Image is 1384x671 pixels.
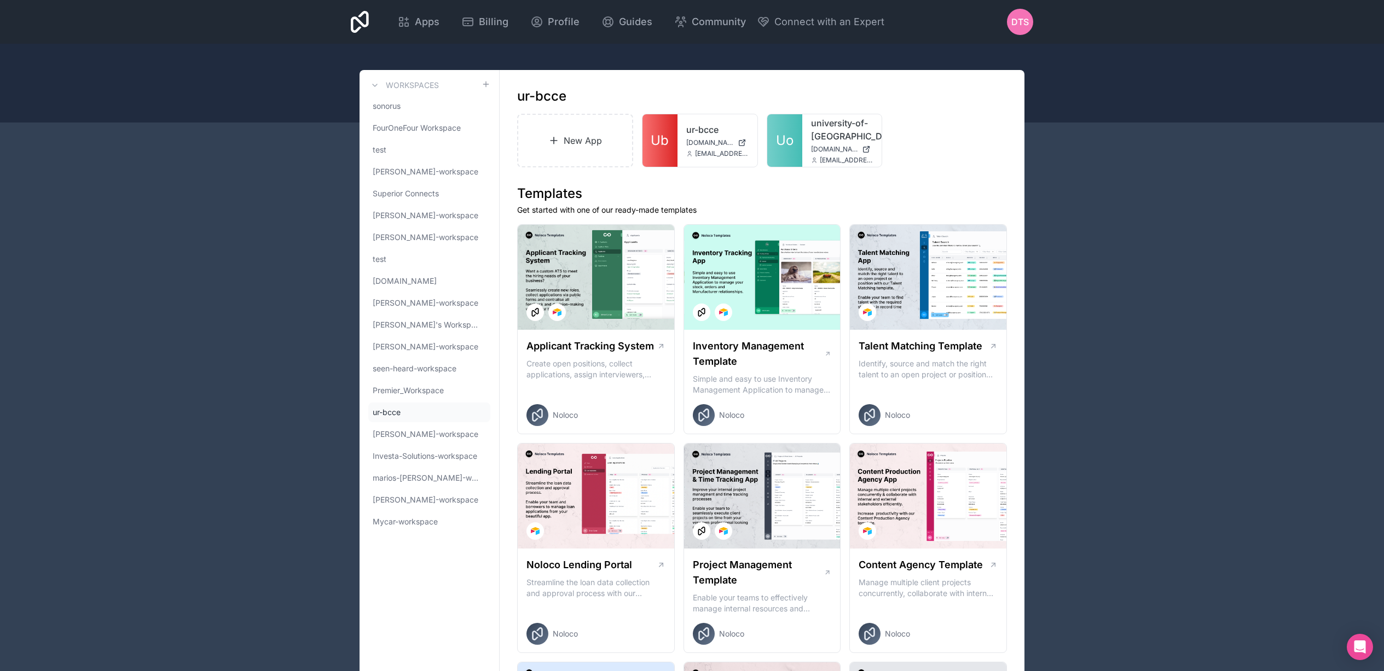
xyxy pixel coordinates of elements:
[686,123,749,136] a: ur-bcce
[526,339,654,354] h1: Applicant Tracking System
[1011,15,1029,28] span: DTS
[373,232,478,243] span: [PERSON_NAME]-workspace
[373,472,482,483] span: marios-[PERSON_NAME]-workspace
[548,14,580,30] span: Profile
[553,410,578,421] span: Noloco
[368,337,490,357] a: [PERSON_NAME]-workspace
[859,557,983,573] h1: Content Agency Template
[863,308,872,317] img: Airtable Logo
[686,138,749,147] a: [DOMAIN_NAME]
[373,516,438,527] span: Mycar-workspace
[693,592,832,614] p: Enable your teams to effectively manage internal resources and execute client projects on time.
[619,14,652,30] span: Guides
[719,628,744,639] span: Noloco
[368,424,490,444] a: [PERSON_NAME]-workspace
[719,527,728,535] img: Airtable Logo
[368,184,490,203] a: Superior Connects
[373,188,439,199] span: Superior Connects
[373,429,478,440] span: [PERSON_NAME]-workspace
[859,358,998,380] p: Identify, source and match the right talent to an open project or position with our Talent Matchi...
[368,446,490,466] a: Investa-Solutions-workspace
[415,14,439,30] span: Apps
[373,385,444,396] span: Premier_Workspace
[373,297,478,308] span: [PERSON_NAME]-workspace
[526,577,665,599] p: Streamline the loan data collection and approval process with our Lending Portal template.
[553,628,578,639] span: Noloco
[774,14,884,30] span: Connect with an Expert
[517,205,1007,215] p: Get started with one of our ready-made templates
[368,512,490,532] a: Mycar-workspace
[820,156,873,165] span: [EMAIL_ADDRESS][DOMAIN_NAME]
[642,114,677,167] a: Ub
[368,271,490,291] a: [DOMAIN_NAME]
[776,132,794,149] span: Uo
[368,293,490,313] a: [PERSON_NAME]-workspace
[373,122,461,133] span: FourOneFour Workspace
[859,577,998,599] p: Manage multiple client projects concurrently, collaborate with internal and external stakeholders...
[811,145,858,154] span: [DOMAIN_NAME]
[373,166,478,177] span: [PERSON_NAME]-workspace
[373,210,478,221] span: [PERSON_NAME]-workspace
[531,527,540,535] img: Airtable Logo
[373,341,478,352] span: [PERSON_NAME]-workspace
[811,116,873,143] a: university-of-[GEOGRAPHIC_DATA]
[767,114,802,167] a: Uo
[386,80,439,91] h3: Workspaces
[517,185,1007,202] h1: Templates
[885,410,910,421] span: Noloco
[368,249,490,269] a: test
[526,557,632,573] h1: Noloco Lending Portal
[368,118,490,138] a: FourOneFour Workspace
[368,206,490,225] a: [PERSON_NAME]-workspace
[373,407,401,418] span: ur-bcce
[693,339,824,369] h1: Inventory Management Template
[522,10,588,34] a: Profile
[863,527,872,535] img: Airtable Logo
[553,308,561,317] img: Airtable Logo
[859,339,982,354] h1: Talent Matching Template
[368,140,490,160] a: test
[389,10,448,34] a: Apps
[593,10,661,34] a: Guides
[651,132,669,149] span: Ub
[373,276,437,287] span: [DOMAIN_NAME]
[719,308,728,317] img: Airtable Logo
[373,254,386,265] span: test
[686,138,733,147] span: [DOMAIN_NAME]
[368,79,439,92] a: Workspaces
[368,402,490,422] a: ur-bcce
[368,359,490,378] a: seen-heard-workspace
[368,381,490,400] a: Premier_Workspace
[373,144,386,155] span: test
[373,494,478,505] span: [PERSON_NAME]-workspace
[517,114,633,167] a: New App
[665,10,755,34] a: Community
[453,10,517,34] a: Billing
[368,490,490,510] a: [PERSON_NAME]-workspace
[368,315,490,335] a: [PERSON_NAME]'s Workspace
[693,557,824,588] h1: Project Management Template
[479,14,508,30] span: Billing
[526,358,665,380] p: Create open positions, collect applications, assign interviewers, centralise candidate feedback a...
[373,451,477,462] span: Investa-Solutions-workspace
[373,319,482,330] span: [PERSON_NAME]'s Workspace
[517,87,566,105] h1: ur-bcce
[368,96,490,116] a: sonorus
[368,162,490,182] a: [PERSON_NAME]-workspace
[368,468,490,488] a: marios-[PERSON_NAME]-workspace
[693,374,832,395] p: Simple and easy to use Inventory Management Application to manage your stock, orders and Manufact...
[811,145,873,154] a: [DOMAIN_NAME]
[695,149,749,158] span: [EMAIL_ADDRESS][DOMAIN_NAME]
[373,363,456,374] span: seen-heard-workspace
[1347,634,1373,660] div: Open Intercom Messenger
[757,14,884,30] button: Connect with an Expert
[719,410,744,421] span: Noloco
[692,14,746,30] span: Community
[373,101,401,112] span: sonorus
[885,628,910,639] span: Noloco
[368,227,490,247] a: [PERSON_NAME]-workspace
